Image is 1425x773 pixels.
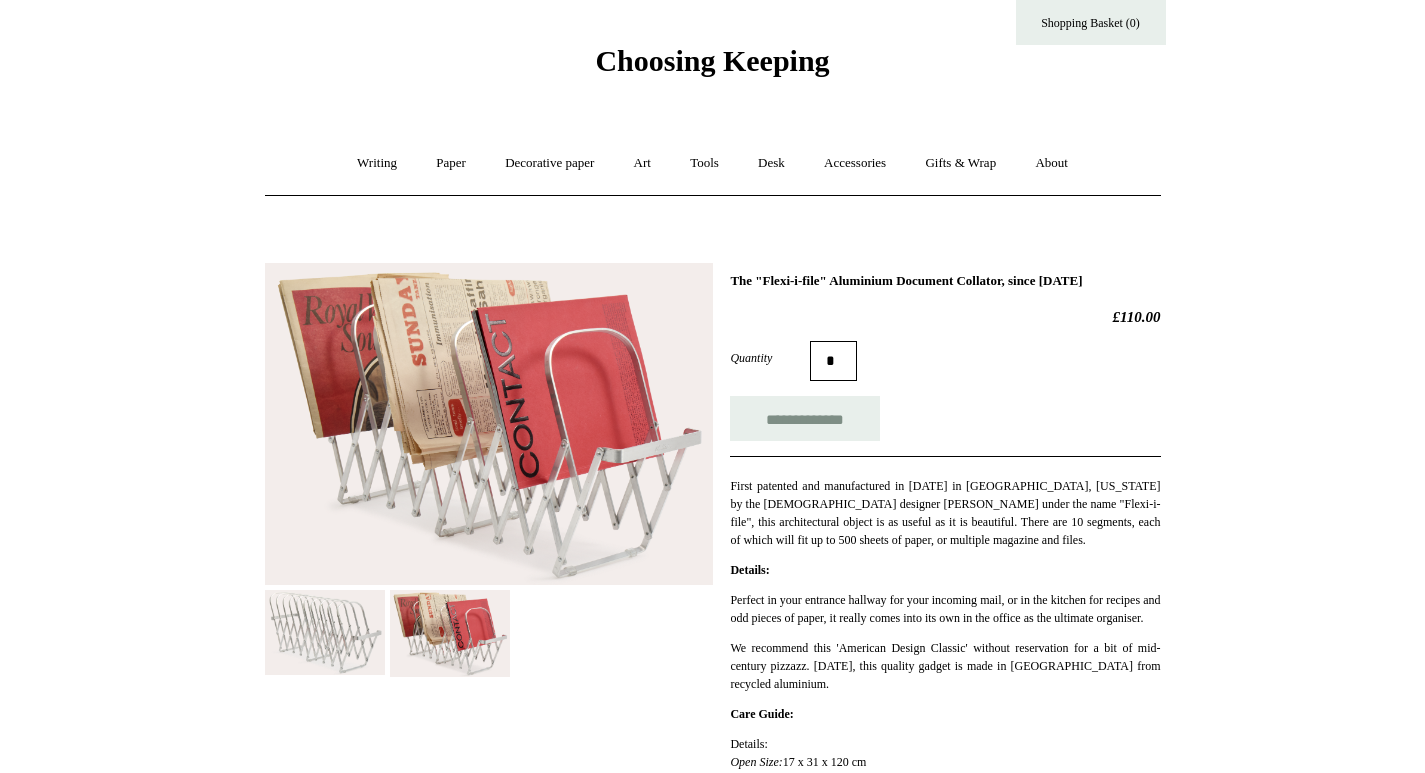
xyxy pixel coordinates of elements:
[616,137,669,190] a: Art
[595,44,829,77] span: Choosing Keeping
[730,563,769,577] strong: Details:
[672,137,737,190] a: Tools
[730,755,782,769] em: Open Size:
[730,477,1160,549] p: First patented and manufactured in [DATE] in [GEOGRAPHIC_DATA], [US_STATE] by the [DEMOGRAPHIC_DA...
[730,273,1160,289] h1: The "Flexi-i-file" Aluminium Document Collator, since [DATE]
[265,263,713,586] img: The "Flexi-i-file" Aluminium Document Collator, since 1941
[730,349,810,367] label: Quantity
[390,590,510,676] img: The "Flexi-i-file" Aluminium Document Collator, since 1941
[595,60,829,74] a: Choosing Keeping
[265,590,385,674] img: The "Flexi-i-file" Aluminium Document Collator, since 1941
[806,137,904,190] a: Accessories
[740,137,803,190] a: Desk
[487,137,612,190] a: Decorative paper
[730,591,1160,627] p: Perfect in your entrance hallway for your incoming mail, or in the kitchen for recipes and odd pi...
[339,137,415,190] a: Writing
[418,137,484,190] a: Paper
[1017,137,1086,190] a: About
[730,639,1160,693] p: We recommend this 'American Design Classic' without reservation for a bit of mid-century pizzazz....
[730,707,793,721] strong: Care Guide:
[730,308,1160,326] h2: £110.00
[907,137,1014,190] a: Gifts & Wrap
